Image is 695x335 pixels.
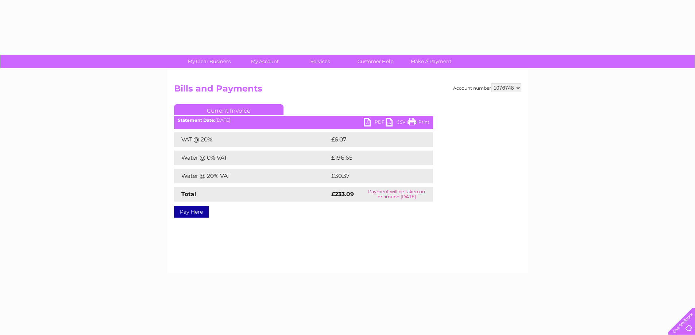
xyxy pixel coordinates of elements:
strong: £233.09 [331,191,354,198]
td: £196.65 [329,151,420,165]
td: VAT @ 20% [174,132,329,147]
td: £30.37 [329,169,418,183]
a: My Clear Business [179,55,239,68]
td: Water @ 20% VAT [174,169,329,183]
a: Services [290,55,350,68]
a: Print [408,118,429,128]
td: Payment will be taken on or around [DATE] [360,187,433,202]
strong: Total [181,191,196,198]
h2: Bills and Payments [174,83,521,97]
b: Statement Date: [178,117,215,123]
div: [DATE] [174,118,433,123]
td: Water @ 0% VAT [174,151,329,165]
div: Account number [453,83,521,92]
a: Current Invoice [174,104,283,115]
td: £6.07 [329,132,416,147]
a: My Account [235,55,295,68]
a: Customer Help [345,55,406,68]
a: Pay Here [174,206,209,218]
a: Make A Payment [401,55,461,68]
a: PDF [364,118,386,128]
a: CSV [386,118,408,128]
